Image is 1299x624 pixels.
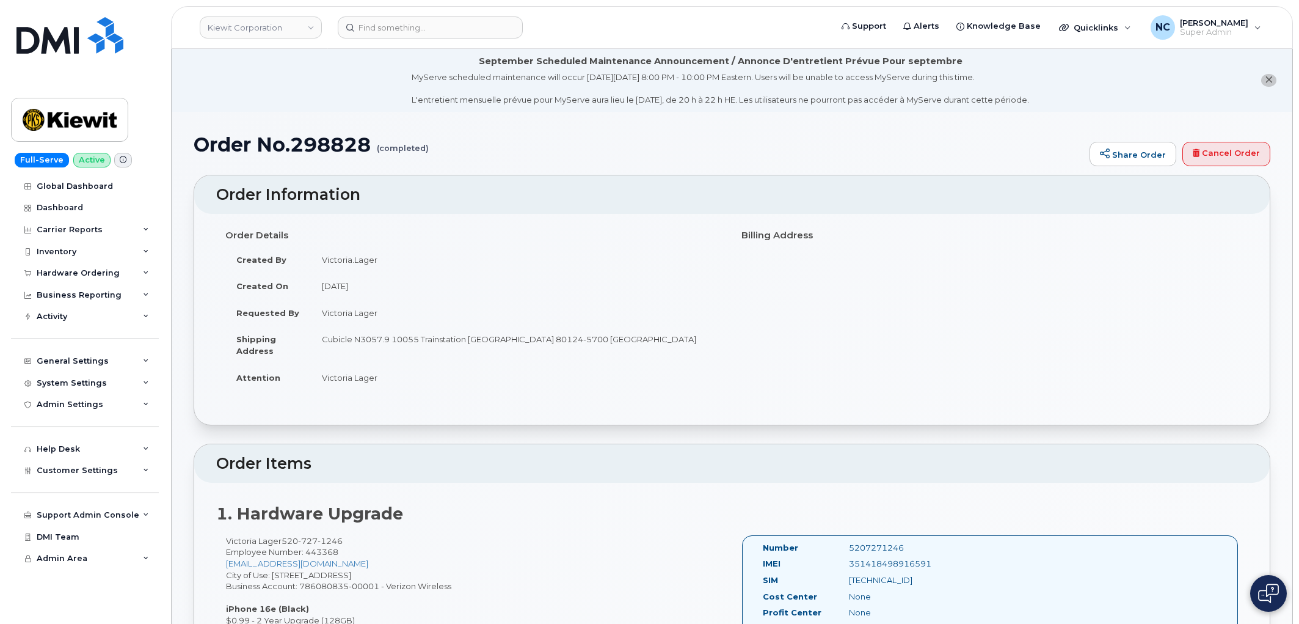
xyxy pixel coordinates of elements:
[1258,584,1279,603] img: Open chat
[763,574,778,586] label: SIM
[311,326,723,364] td: Cubicle N3057.9 10055 Trainstation [GEOGRAPHIC_DATA] 80124-5700 [GEOGRAPHIC_DATA]
[311,273,723,299] td: [DATE]
[236,373,280,383] strong: Attention
[412,72,1029,106] div: MyServe scheduled maintenance will occur [DATE][DATE] 8:00 PM - 10:00 PM Eastern. Users will be u...
[318,536,343,546] span: 1246
[216,186,1248,204] h2: Order Information
[1182,142,1270,166] a: Cancel Order
[236,308,299,318] strong: Requested By
[840,558,961,570] div: 351418498916591
[236,281,288,291] strong: Created On
[298,536,318,546] span: 727
[194,134,1083,155] h1: Order No.298828
[311,246,723,273] td: Victoria.Lager
[1261,74,1276,87] button: close notification
[311,299,723,326] td: Victoria Lager
[226,547,338,557] span: Employee Number: 443368
[216,455,1248,472] h2: Order Items
[840,574,961,586] div: [TECHNICAL_ID]
[377,134,429,153] small: (completed)
[763,558,780,570] label: IMEI
[741,230,1239,241] h4: Billing Address
[225,230,723,241] h4: Order Details
[840,607,961,618] div: None
[236,255,286,265] strong: Created By
[840,542,961,554] div: 5207271246
[282,536,343,546] span: 520
[763,591,817,603] label: Cost Center
[840,591,961,603] div: None
[226,604,309,614] strong: iPhone 16e (Black)
[1090,142,1176,166] a: Share Order
[216,504,403,524] strong: 1. Hardware Upgrade
[311,364,723,391] td: Victoria Lager
[479,55,962,68] div: September Scheduled Maintenance Announcement / Annonce D'entretient Prévue Pour septembre
[763,607,821,618] label: Profit Center
[236,334,276,356] strong: Shipping Address
[763,542,798,554] label: Number
[226,559,368,568] a: [EMAIL_ADDRESS][DOMAIN_NAME]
